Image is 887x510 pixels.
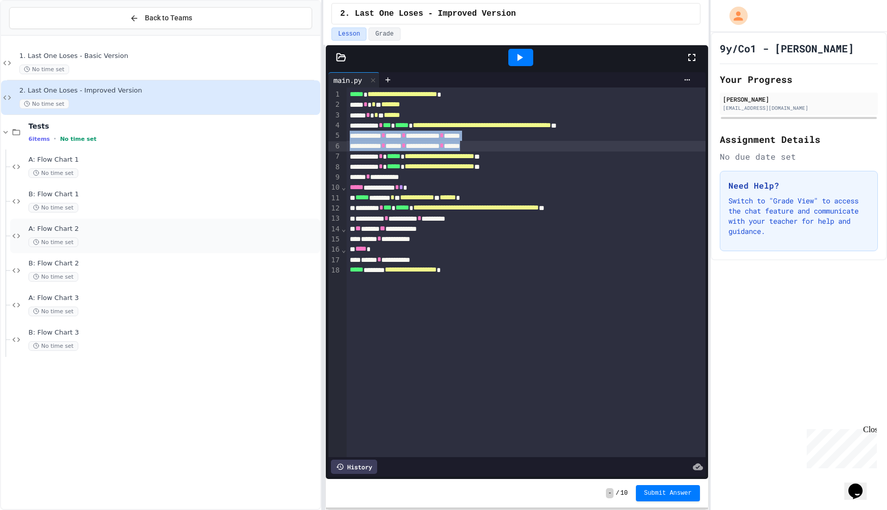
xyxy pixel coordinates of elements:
div: 12 [328,203,341,214]
div: 11 [328,193,341,203]
div: main.py [328,75,367,85]
span: Fold line [341,183,346,191]
span: No time set [28,307,78,316]
span: B: Flow Chart 2 [28,259,318,268]
div: 1 [328,89,341,100]
div: 2 [328,100,341,110]
span: Submit Answer [644,489,692,497]
span: No time set [19,99,69,109]
span: 6 items [28,136,50,142]
button: Submit Answer [636,485,700,501]
span: 2. Last One Loses - Improved Version [340,8,516,20]
div: 17 [328,255,341,265]
div: 14 [328,224,341,234]
span: No time set [19,65,69,74]
div: 9 [328,172,341,183]
div: My Account [719,4,750,27]
iframe: chat widget [844,469,877,500]
div: History [331,460,377,474]
span: No time set [28,272,78,282]
span: / [616,489,619,497]
div: 7 [328,152,341,162]
button: Grade [369,27,400,41]
div: 13 [328,214,341,224]
div: 18 [328,265,341,276]
div: No due date set [720,151,878,163]
span: Back to Teams [145,13,192,23]
h2: Your Progress [720,72,878,86]
button: Back to Teams [9,7,312,29]
span: • [54,135,56,143]
span: No time set [28,341,78,351]
span: No time set [28,203,78,213]
div: 16 [328,245,341,255]
span: A: Flow Chart 2 [28,225,318,233]
div: 5 [328,131,341,141]
h2: Assignment Details [720,132,878,146]
div: 15 [328,234,341,245]
span: 1. Last One Loses - Basic Version [19,52,318,61]
span: No time set [28,168,78,178]
div: 10 [328,183,341,193]
iframe: chat widget [803,425,877,468]
span: B: Flow Chart 1 [28,190,318,199]
span: No time set [28,237,78,247]
div: Chat with us now!Close [4,4,70,65]
span: A: Flow Chart 1 [28,156,318,164]
div: main.py [328,72,380,87]
span: Fold line [341,225,346,233]
span: B: Flow Chart 3 [28,328,318,337]
div: [PERSON_NAME] [723,95,875,104]
span: Tests [28,122,318,131]
h3: Need Help? [728,179,869,192]
div: 8 [328,162,341,172]
span: No time set [60,136,97,142]
span: 10 [621,489,628,497]
p: Switch to "Grade View" to access the chat feature and communicate with your teacher for help and ... [728,196,869,236]
div: [EMAIL_ADDRESS][DOMAIN_NAME] [723,104,875,112]
div: 4 [328,121,341,131]
div: 6 [328,141,341,152]
span: 2. Last One Loses - Improved Version [19,86,318,95]
h1: 9y/Co1 - [PERSON_NAME] [720,41,854,55]
button: Lesson [331,27,366,41]
span: - [606,488,614,498]
span: Fold line [341,246,346,254]
div: 3 [328,110,341,121]
span: A: Flow Chart 3 [28,294,318,303]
